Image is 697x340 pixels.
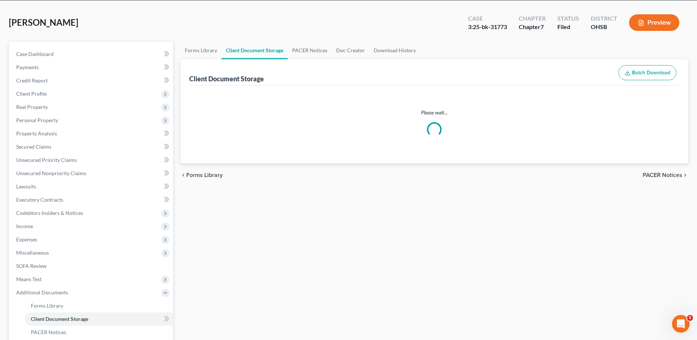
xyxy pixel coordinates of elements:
[468,14,507,23] div: Case
[672,315,690,333] iframe: Intercom live chat
[222,42,288,59] a: Client Document Storage
[10,47,173,61] a: Case Dashboard
[629,14,679,31] button: Preview
[16,51,54,57] span: Case Dashboard
[10,259,173,273] a: SOFA Review
[16,289,68,295] span: Additional Documents
[682,172,688,178] i: chevron_right
[16,77,48,84] span: Credit Report
[10,193,173,206] a: Executory Contracts
[643,172,688,178] button: PACER Notices chevron_right
[10,140,173,153] a: Secured Claims
[189,74,264,83] div: Client Document Storage
[288,42,332,59] a: PACER Notices
[16,263,47,269] span: SOFA Review
[16,130,57,137] span: Property Analysis
[557,23,579,31] div: Filed
[16,249,49,256] span: Miscellaneous
[16,223,33,229] span: Income
[519,23,546,31] div: Chapter
[468,23,507,31] div: 3:25-bk-31773
[519,14,546,23] div: Chapter
[186,172,223,178] span: Forms Library
[16,91,47,97] span: Client Profile
[16,64,39,70] span: Payments
[31,302,63,309] span: Forms Library
[180,172,186,178] i: chevron_left
[16,104,48,110] span: Real Property
[16,183,36,190] span: Lawsuits
[10,127,173,140] a: Property Analysis
[16,117,58,123] span: Personal Property
[557,14,579,23] div: Status
[180,42,222,59] a: Forms Library
[16,196,63,203] span: Executory Contracts
[31,329,66,335] span: PACER Notices
[16,236,37,242] span: Expenses
[632,70,670,76] span: Batch Download
[16,170,86,176] span: Unsecured Nonpriority Claims
[16,210,83,216] span: Codebtors Insiders & Notices
[591,14,617,23] div: District
[10,153,173,167] a: Unsecured Priority Claims
[540,23,544,30] span: 7
[687,315,693,321] span: 5
[369,42,420,59] a: Download History
[10,61,173,74] a: Payments
[25,312,173,326] a: Client Document Storage
[618,65,676,81] button: Batch Download
[31,316,88,322] span: Client Document Storage
[25,326,173,339] a: PACER Notices
[332,42,369,59] a: Doc Creator
[591,23,617,31] div: OHSB
[10,180,173,193] a: Lawsuits
[16,144,51,150] span: Secured Claims
[10,74,173,87] a: Credit Report
[10,167,173,180] a: Unsecured Nonpriority Claims
[9,17,78,28] span: [PERSON_NAME]
[643,172,682,178] span: PACER Notices
[180,172,223,178] button: chevron_left Forms Library
[25,299,173,312] a: Forms Library
[191,109,678,116] p: Please wait...
[16,157,77,163] span: Unsecured Priority Claims
[16,276,42,282] span: Means Test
